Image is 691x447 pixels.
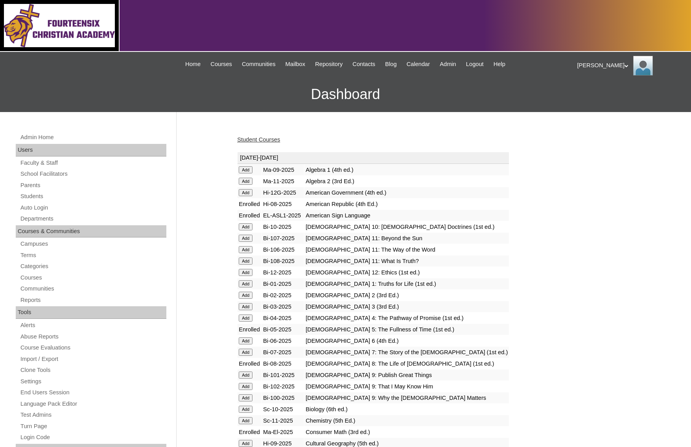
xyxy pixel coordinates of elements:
div: Tools [16,306,166,319]
input: Add [239,223,252,230]
input: Add [239,417,252,424]
a: Courses [206,60,236,69]
td: Bi-107-2025 [262,233,304,244]
a: Admin [436,60,460,69]
a: School Facilitators [20,169,166,179]
a: Course Evaluations [20,343,166,353]
td: Bi-02-2025 [262,290,304,301]
td: Bi-106-2025 [262,244,304,255]
td: [DEMOGRAPHIC_DATA] 8: The Life of [DEMOGRAPHIC_DATA] (1st ed.) [304,358,509,369]
td: Bi-04-2025 [262,313,304,324]
td: [DEMOGRAPHIC_DATA] 6 (4th Ed.) [304,335,509,346]
td: Consumer Math (3rd ed.) [304,427,509,438]
input: Add [239,258,252,265]
a: Mailbox [282,60,310,69]
td: [DATE]-[DATE] [238,152,509,164]
img: Cody Abrahamson [633,56,653,75]
a: Auto Login [20,203,166,213]
a: Communities [20,284,166,294]
a: End Users Session [20,388,166,397]
input: Add [239,406,252,413]
td: [DEMOGRAPHIC_DATA] 5: The Fullness of Time (1st ed.) [304,324,509,335]
td: Bi-06-2025 [262,335,304,346]
td: Algebra 2 (3rd Ed.) [304,176,509,187]
span: Mailbox [286,60,306,69]
td: Ma-11-2025 [262,176,304,187]
span: Calendar [407,60,430,69]
td: [DEMOGRAPHIC_DATA] 11: What Is Truth? [304,256,509,267]
input: Add [239,189,252,196]
td: Algebra 1 (4th ed.) [304,164,509,175]
td: Ma-09-2025 [262,164,304,175]
span: Help [494,60,505,69]
a: Parents [20,180,166,190]
span: Logout [466,60,484,69]
td: [DEMOGRAPHIC_DATA] 9: Publish Great Things [304,370,509,381]
input: Add [239,337,252,344]
a: Terms [20,250,166,260]
div: Users [16,144,166,156]
input: Add [239,394,252,401]
td: Enrolled [238,199,262,210]
td: Bi-07-2025 [262,347,304,358]
a: Alerts [20,320,166,330]
td: [DEMOGRAPHIC_DATA] 10: [DEMOGRAPHIC_DATA] Doctrines (1st ed.) [304,221,509,232]
a: Calendar [403,60,434,69]
a: Turn Page [20,421,166,431]
a: Language Pack Editor [20,399,166,409]
a: Admin Home [20,132,166,142]
a: Settings [20,377,166,386]
a: Contacts [348,60,379,69]
a: Login Code [20,432,166,442]
img: logo-white.png [4,4,115,47]
a: Students [20,191,166,201]
input: Add [239,383,252,390]
input: Add [239,315,252,322]
td: Bi-08-2025 [262,358,304,369]
td: Bi-10-2025 [262,221,304,232]
a: Student Courses [237,136,280,143]
a: Abuse Reports [20,332,166,342]
td: American Government (4th ed.) [304,187,509,198]
span: Admin [440,60,456,69]
a: Help [490,60,509,69]
a: Courses [20,273,166,283]
a: Categories [20,261,166,271]
td: American Sign Language [304,210,509,221]
span: Home [185,60,201,69]
td: Enrolled [238,324,262,335]
a: Departments [20,214,166,224]
td: Bi-03-2025 [262,301,304,312]
a: Campuses [20,239,166,249]
input: Add [239,349,252,356]
span: Communities [242,60,276,69]
a: Blog [381,60,400,69]
input: Add [239,269,252,276]
td: [DEMOGRAPHIC_DATA] 4: The Pathway of Promise (1st ed.) [304,313,509,324]
td: EL-ASL1-2025 [262,210,304,221]
a: Communities [238,60,280,69]
td: Chemistry (5th Ed.) [304,415,509,426]
input: Add [239,280,252,287]
td: Hi-08-2025 [262,199,304,210]
td: Enrolled [238,210,262,221]
td: [DEMOGRAPHIC_DATA] 1: Truths for Life (1st ed.) [304,278,509,289]
input: Add [239,303,252,310]
td: Sc-10-2025 [262,404,304,415]
td: Hi-12G-2025 [262,187,304,198]
span: Contacts [352,60,375,69]
input: Add [239,292,252,299]
td: Bi-101-2025 [262,370,304,381]
td: [DEMOGRAPHIC_DATA] 12: Ethics (1st ed.) [304,267,509,278]
a: Test Admins [20,410,166,420]
td: Bi-01-2025 [262,278,304,289]
td: Sc-11-2025 [262,415,304,426]
a: Logout [462,60,488,69]
td: Bi-100-2025 [262,392,304,403]
span: Courses [210,60,232,69]
a: Faculty & Staff [20,158,166,168]
td: [DEMOGRAPHIC_DATA] 11: The Way of the Word [304,244,509,255]
td: Bi-102-2025 [262,381,304,392]
td: Bi-05-2025 [262,324,304,335]
input: Add [239,372,252,379]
